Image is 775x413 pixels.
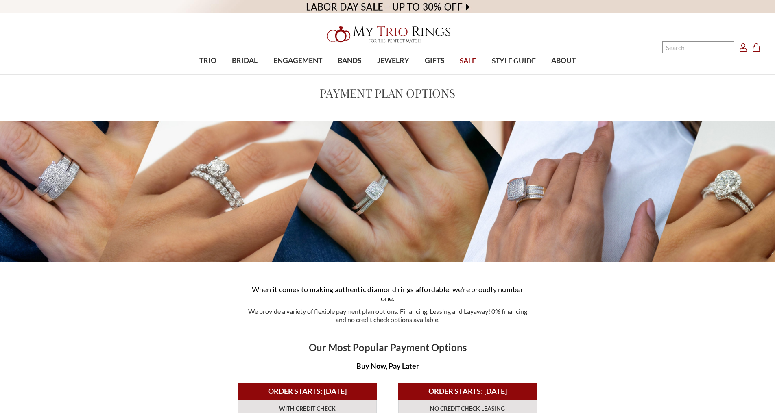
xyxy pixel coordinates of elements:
img: My Trio Rings [323,22,453,48]
b: Our Most Popular Payment Options [309,341,467,353]
span: STYLE GUIDE [492,56,536,66]
span: SALE [460,56,476,66]
button: submenu toggle [241,74,249,75]
span: When it comes to making authentic diamond rings affordable, we're proudly number one. [252,285,524,303]
a: GIFTS [417,48,452,74]
svg: cart.cart_preview [752,43,760,52]
a: My Trio Rings [225,22,550,48]
a: BRIDAL [224,48,265,74]
span: ENGAGEMENT [273,55,322,66]
svg: Account [739,43,747,52]
b: ORDER STARTS: [DATE] [268,387,347,396]
span: GIFTS [425,55,444,66]
button: submenu toggle [430,74,439,75]
span: TRIO [199,55,216,66]
b: Buy Now, Pay Later [356,361,419,370]
a: Account [739,42,747,52]
button: submenu toggle [389,74,397,75]
a: SALE [452,48,484,74]
button: submenu toggle [204,74,212,75]
span: BANDS [338,55,361,66]
p: We provide a variety of flexible payment plan options: Financing, Leasing and Layaway! 0% financi... [245,307,530,324]
button: submenu toggle [559,74,568,75]
a: ABOUT [544,48,583,74]
b: ORDER STARTS: [DATE] [428,387,507,396]
input: Search [662,41,734,53]
a: BANDS [330,48,369,74]
h1: Payment Plan Options [100,85,676,102]
span: JEWELRY [377,55,409,66]
a: TRIO [192,48,224,74]
a: Cart with 0 items [752,42,765,52]
button: submenu toggle [345,74,354,75]
span: BRIDAL [232,55,258,66]
button: submenu toggle [294,74,302,75]
a: STYLE GUIDE [484,48,543,74]
a: JEWELRY [369,48,417,74]
a: ENGAGEMENT [266,48,330,74]
span: ABOUT [551,55,576,66]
